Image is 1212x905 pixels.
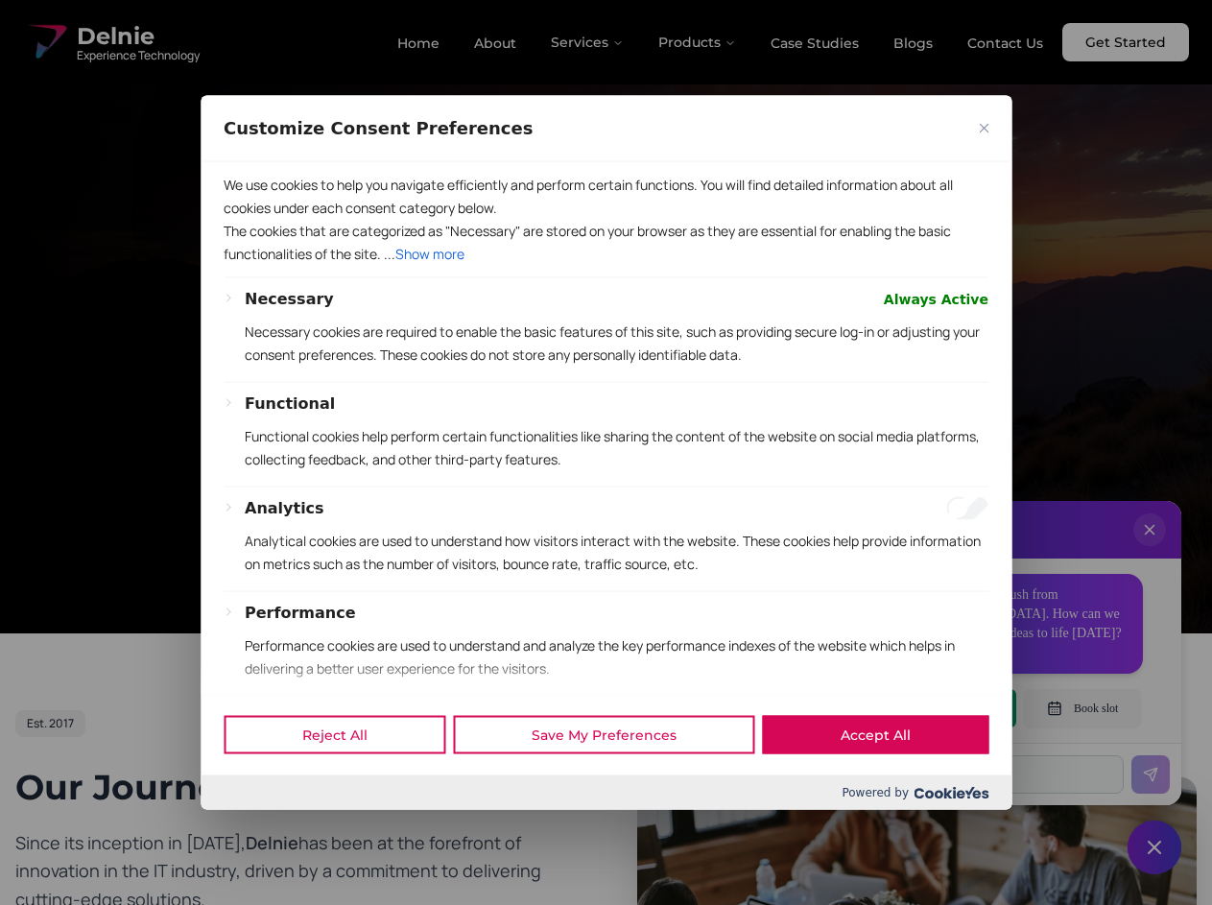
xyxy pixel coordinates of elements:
[245,496,324,519] button: Analytics
[245,287,334,310] button: Necessary
[245,320,988,366] p: Necessary cookies are required to enable the basic features of this site, such as providing secur...
[245,633,988,679] p: Performance cookies are used to understand and analyze the key performance indexes of the website...
[224,219,988,265] p: The cookies that are categorized as "Necessary" are stored on your browser as they are essential ...
[245,424,988,470] p: Functional cookies help perform certain functionalities like sharing the content of the website o...
[453,716,754,754] button: Save My Preferences
[224,173,988,219] p: We use cookies to help you navigate efficiently and perform certain functions. You will find deta...
[245,601,356,624] button: Performance
[224,716,445,754] button: Reject All
[914,786,988,798] img: Cookieyes logo
[762,716,988,754] button: Accept All
[395,242,464,265] button: Show more
[979,123,988,132] img: Close
[245,529,988,575] p: Analytical cookies are used to understand how visitors interact with the website. These cookies h...
[245,392,335,415] button: Functional
[201,775,1011,810] div: Powered by
[884,287,988,310] span: Always Active
[946,496,988,519] input: Enable Analytics
[224,116,533,139] span: Customize Consent Preferences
